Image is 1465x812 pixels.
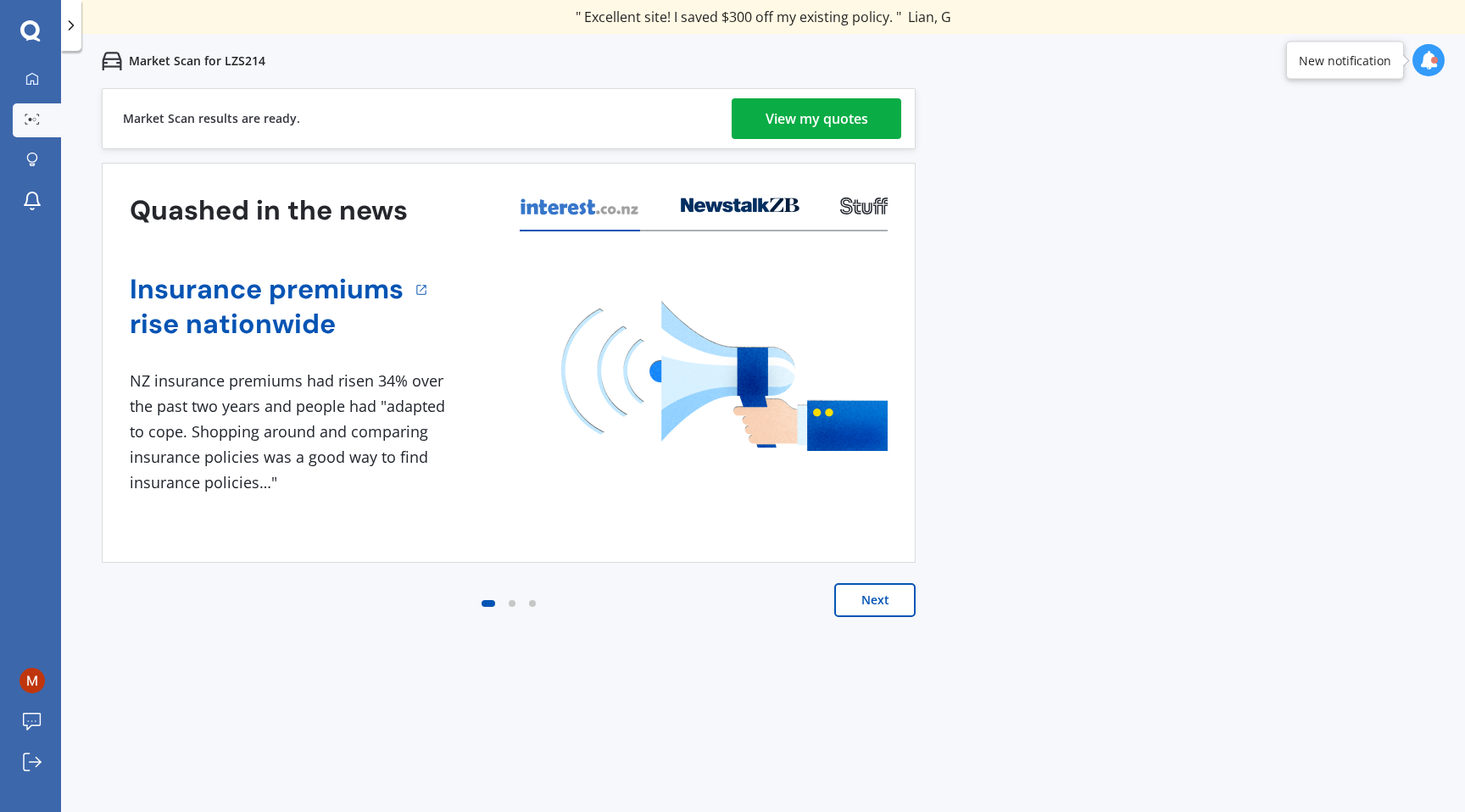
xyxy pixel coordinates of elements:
[732,98,901,139] a: View my quotes
[130,369,452,495] div: NZ insurance premiums had risen 34% over the past two years and people had "adapted to cope. Shop...
[130,272,404,307] a: Insurance premiums
[130,193,408,228] h3: Quashed in the news
[19,668,45,693] img: ACg8ocKSjQYITAsPxCKz411x3o2-SAL35kI4kfzPrPHbsM21nddw_A=s96-c
[102,51,122,71] img: car.f15378c7a67c060ca3f3.svg
[129,53,265,70] p: Market Scan for LZS214
[1299,52,1391,69] div: New notification
[123,89,300,148] div: Market Scan results are ready.
[130,307,404,342] a: rise nationwide
[766,98,868,139] div: View my quotes
[561,301,888,451] img: media image
[834,583,916,617] button: Next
